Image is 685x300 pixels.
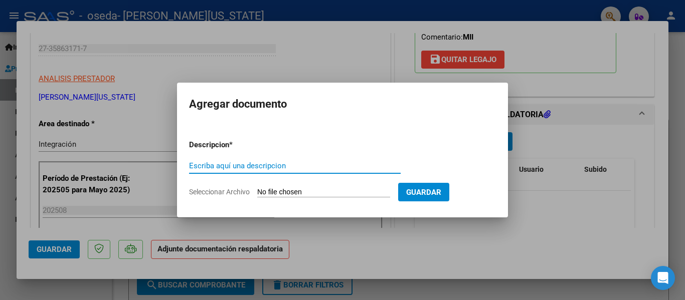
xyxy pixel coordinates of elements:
span: Seleccionar Archivo [189,188,250,196]
button: Guardar [398,183,449,201]
h2: Agregar documento [189,95,496,114]
div: Open Intercom Messenger [651,266,675,290]
span: Guardar [406,188,441,197]
p: Descripcion [189,139,281,151]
